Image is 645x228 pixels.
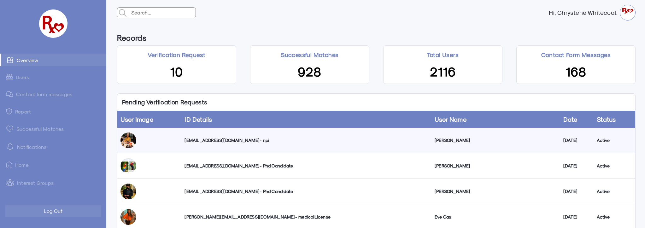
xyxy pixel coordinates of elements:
img: admin-ic-report.svg [6,108,12,114]
div: Eve Cas [435,214,557,220]
p: Total Users [427,50,459,59]
div: [PERSON_NAME] [435,188,557,195]
img: admin-ic-contact-message.svg [6,91,13,97]
button: Log Out [5,205,101,217]
a: Date [563,115,578,123]
p: Contact Form Messages [541,50,611,59]
img: uytlpkyr3rkq79eo0goa.jpg [120,209,136,225]
a: ID Details [185,115,212,123]
img: notification-default-white.svg [6,143,14,150]
span: 2116 [430,63,456,79]
div: [DATE] [563,137,590,143]
img: admin-ic-users.svg [6,74,13,80]
a: Status [597,115,616,123]
div: [PERSON_NAME][EMAIL_ADDRESS][DOMAIN_NAME] - medicalLicense [185,214,428,220]
div: [PERSON_NAME] [435,163,557,169]
div: [PERSON_NAME] [435,137,557,143]
div: Active [597,163,632,169]
img: intrestGropus.svg [6,179,14,186]
div: [EMAIL_ADDRESS][DOMAIN_NAME] - npi [185,137,428,143]
div: [DATE] [563,188,590,195]
img: r2gg5x8uzdkpk8z2w1kp.jpg [120,184,136,199]
img: admin-search.svg [117,8,128,18]
span: 928 [298,63,321,79]
div: [EMAIL_ADDRESS][DOMAIN_NAME] - Phd Candidate [185,163,428,169]
img: luqzy0elsadf89f4tsso.jpg [120,132,136,148]
p: Successful Matches [281,50,338,59]
img: tlbaupo5rygbfbeelxs5.jpg [120,158,136,174]
img: admin-ic-overview.svg [7,57,14,63]
a: User Name [435,115,466,123]
h6: Records [117,30,146,45]
img: ic-home.png [6,161,12,168]
div: Active [597,188,632,195]
div: Active [597,214,632,220]
span: 10 [170,63,183,79]
p: Verification Request [148,50,205,59]
div: Active [597,137,632,143]
div: [DATE] [563,214,590,220]
div: [DATE] [563,163,590,169]
strong: Hi, Chrystene Whitecoat [549,9,620,16]
a: User Image [120,115,153,123]
input: Search... [130,8,196,18]
img: matched.svg [6,126,13,132]
p: Pending Verification Requests [117,94,212,111]
div: [EMAIL_ADDRESS][DOMAIN_NAME] - Phd Candidate [185,188,428,195]
span: 168 [566,63,586,79]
